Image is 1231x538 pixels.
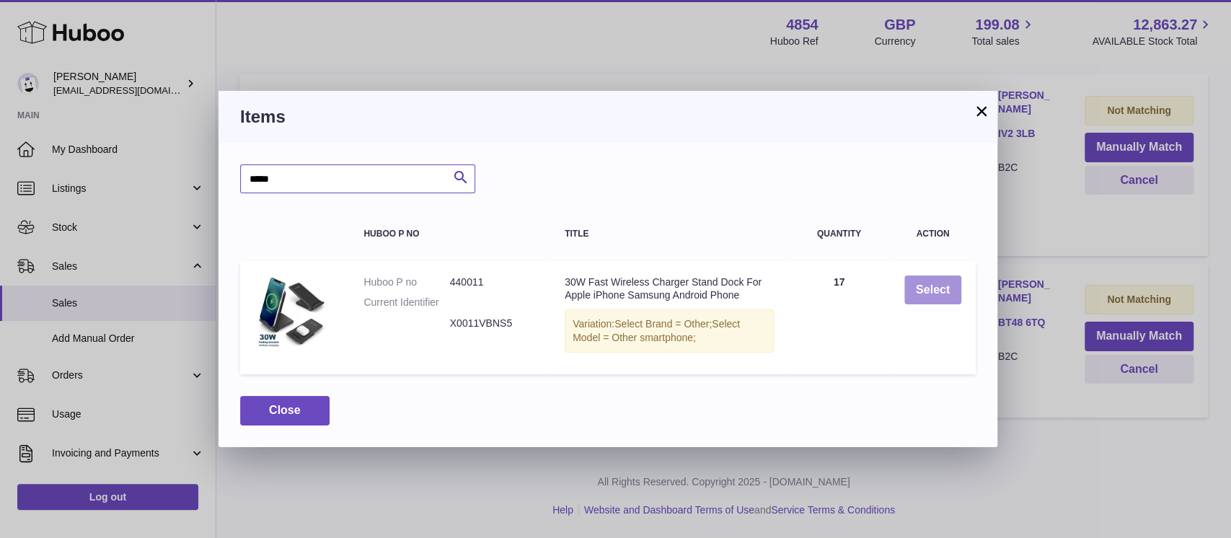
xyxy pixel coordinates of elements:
[349,215,550,253] th: Huboo P no
[363,275,449,289] dt: Huboo P no
[788,215,890,253] th: Quantity
[788,261,890,375] td: 17
[614,318,712,330] span: Select Brand = Other;
[973,102,990,120] button: ×
[240,396,330,425] button: Close
[904,275,961,305] button: Select
[269,404,301,416] span: Close
[550,215,788,253] th: Title
[565,309,774,353] div: Variation:
[890,215,976,253] th: Action
[450,275,536,289] dd: 440011
[363,296,449,309] dt: Current Identifier
[240,105,976,128] h3: Items
[450,317,536,330] dd: X0011VBNS5
[255,275,327,348] img: 30W Fast Wireless Charger Stand Dock For Apple iPhone Samsung Android Phone
[565,275,774,303] div: 30W Fast Wireless Charger Stand Dock For Apple iPhone Samsung Android Phone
